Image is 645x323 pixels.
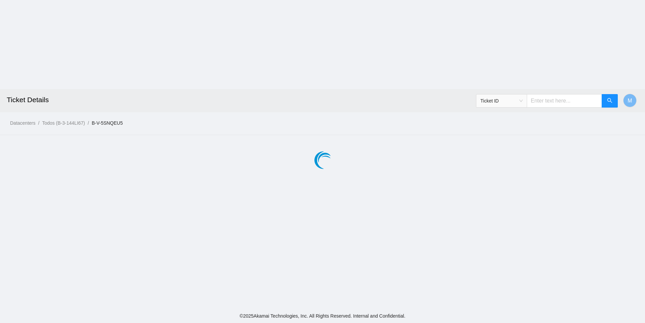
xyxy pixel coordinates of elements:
button: M [623,94,637,107]
h2: Ticket Details [7,89,449,111]
span: M [628,96,632,105]
a: Todos (B-3-144LI67) [42,120,85,126]
a: Datacenters [10,120,35,126]
span: / [88,120,89,126]
a: B-V-5SNQEU5 [92,120,123,126]
button: search [602,94,618,108]
span: / [38,120,39,126]
input: Enter text here... [527,94,602,108]
span: Ticket ID [480,96,523,106]
span: search [607,98,612,104]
